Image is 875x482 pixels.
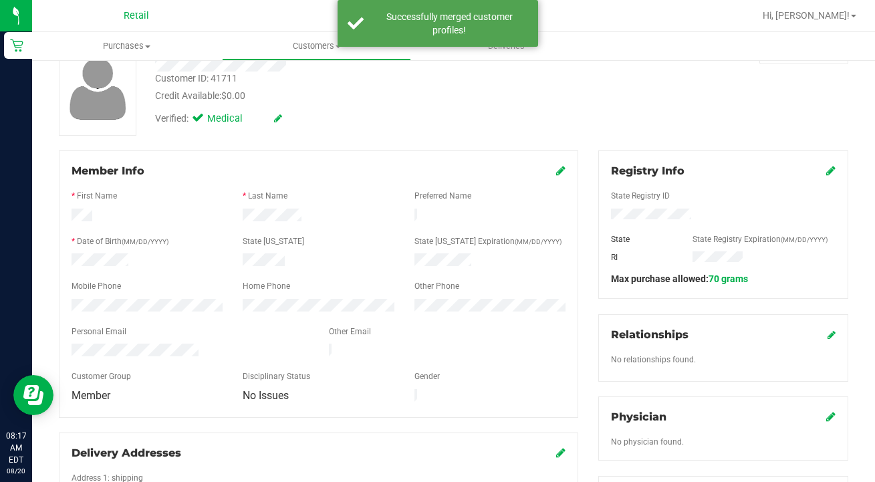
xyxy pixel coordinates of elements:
[611,190,670,202] label: State Registry ID
[601,251,682,263] div: RI
[414,235,561,247] label: State [US_STATE] Expiration
[611,164,684,177] span: Registry Info
[155,89,540,103] div: Credit Available:
[611,410,666,423] span: Physician
[601,233,682,245] div: State
[13,375,53,415] iframe: Resource center
[155,72,237,86] div: Customer ID: 41711
[243,280,290,292] label: Home Phone
[63,54,133,123] img: user-icon.png
[611,437,684,447] span: No physician found.
[6,466,26,476] p: 08/20
[781,236,828,243] span: (MM/DD/YYYY)
[72,280,121,292] label: Mobile Phone
[32,40,222,52] span: Purchases
[32,32,222,60] a: Purchases
[611,273,748,284] span: Max purchase allowed:
[611,354,696,366] label: No relationships found.
[371,10,528,37] div: Successfully merged customer profiles!
[10,39,23,52] inline-svg: Retail
[72,326,126,338] label: Personal Email
[414,190,471,202] label: Preferred Name
[709,273,748,284] span: 70 grams
[77,235,168,247] label: Date of Birth
[222,32,412,60] a: Customers
[243,389,289,402] span: No Issues
[414,280,459,292] label: Other Phone
[693,233,828,245] label: State Registry Expiration
[207,112,261,126] span: Medical
[763,10,850,21] span: Hi, [PERSON_NAME]!
[124,10,149,21] span: Retail
[248,190,287,202] label: Last Name
[72,447,181,459] span: Delivery Addresses
[77,190,117,202] label: First Name
[329,326,371,338] label: Other Email
[72,164,144,177] span: Member Info
[6,430,26,466] p: 08:17 AM EDT
[72,389,110,402] span: Member
[122,238,168,245] span: (MM/DD/YYYY)
[155,112,282,126] div: Verified:
[243,235,304,247] label: State [US_STATE]
[72,370,131,382] label: Customer Group
[243,370,310,382] label: Disciplinary Status
[223,40,411,52] span: Customers
[611,328,689,341] span: Relationships
[221,90,245,101] span: $0.00
[414,370,440,382] label: Gender
[515,238,561,245] span: (MM/DD/YYYY)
